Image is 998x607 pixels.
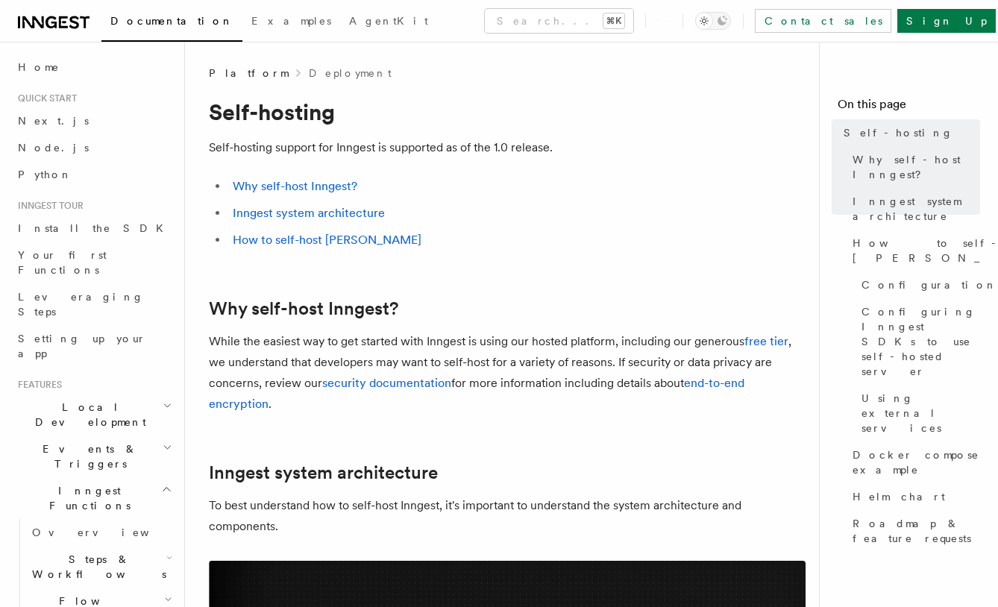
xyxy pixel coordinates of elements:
[309,66,392,81] a: Deployment
[233,233,421,247] a: How to self-host [PERSON_NAME]
[209,462,438,483] a: Inngest system architecture
[12,215,175,242] a: Install the SDK
[209,495,806,537] p: To best understand how to self-host Inngest, it's important to understand the system architecture...
[12,161,175,188] a: Python
[695,12,731,30] button: Toggle dark mode
[12,283,175,325] a: Leveraging Steps
[838,119,980,146] a: Self-hosting
[847,510,980,552] a: Roadmap & feature requests
[349,15,428,27] span: AgentKit
[251,15,331,27] span: Examples
[12,477,175,519] button: Inngest Functions
[233,206,385,220] a: Inngest system architecture
[856,271,980,298] a: Configuration
[12,379,62,391] span: Features
[847,230,980,271] a: How to self-host [PERSON_NAME]
[18,333,146,359] span: Setting up your app
[853,152,980,182] span: Why self-host Inngest?
[209,98,806,125] h1: Self-hosting
[18,142,89,154] span: Node.js
[12,242,175,283] a: Your first Functions
[847,483,980,510] a: Helm chart
[209,298,398,319] a: Why self-host Inngest?
[233,179,357,193] a: Why self-host Inngest?
[12,400,163,430] span: Local Development
[897,9,996,33] a: Sign Up
[862,391,980,435] span: Using external services
[12,134,175,161] a: Node.js
[12,441,163,471] span: Events & Triggers
[744,334,788,348] a: free tier
[853,447,980,477] span: Docker compose example
[26,519,175,546] a: Overview
[26,546,175,588] button: Steps & Workflows
[12,54,175,81] a: Home
[856,385,980,441] a: Using external services
[603,13,624,28] kbd: ⌘K
[209,66,288,81] span: Platform
[485,9,633,33] button: Search...⌘K
[18,115,89,127] span: Next.js
[12,394,175,435] button: Local Development
[18,291,144,318] span: Leveraging Steps
[847,146,980,188] a: Why self-host Inngest?
[18,60,60,75] span: Home
[209,331,806,415] p: While the easiest way to get started with Inngest is using our hosted platform, including our gen...
[862,304,980,379] span: Configuring Inngest SDKs to use self-hosted server
[12,325,175,367] a: Setting up your app
[853,194,980,224] span: Inngest system architecture
[242,4,340,40] a: Examples
[844,125,953,140] span: Self-hosting
[847,188,980,230] a: Inngest system architecture
[209,137,806,158] p: Self-hosting support for Inngest is supported as of the 1.0 release.
[26,552,166,582] span: Steps & Workflows
[340,4,437,40] a: AgentKit
[755,9,891,33] a: Contact sales
[12,435,175,477] button: Events & Triggers
[322,376,451,390] a: security documentation
[12,107,175,134] a: Next.js
[32,526,186,538] span: Overview
[18,222,172,234] span: Install the SDK
[856,298,980,385] a: Configuring Inngest SDKs to use self-hosted server
[838,95,980,119] h4: On this page
[12,92,77,104] span: Quick start
[101,4,242,42] a: Documentation
[12,483,161,513] span: Inngest Functions
[12,200,84,212] span: Inngest tour
[847,441,980,483] a: Docker compose example
[18,249,107,276] span: Your first Functions
[853,489,945,504] span: Helm chart
[18,169,72,180] span: Python
[862,277,997,292] span: Configuration
[110,15,233,27] span: Documentation
[853,516,980,546] span: Roadmap & feature requests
